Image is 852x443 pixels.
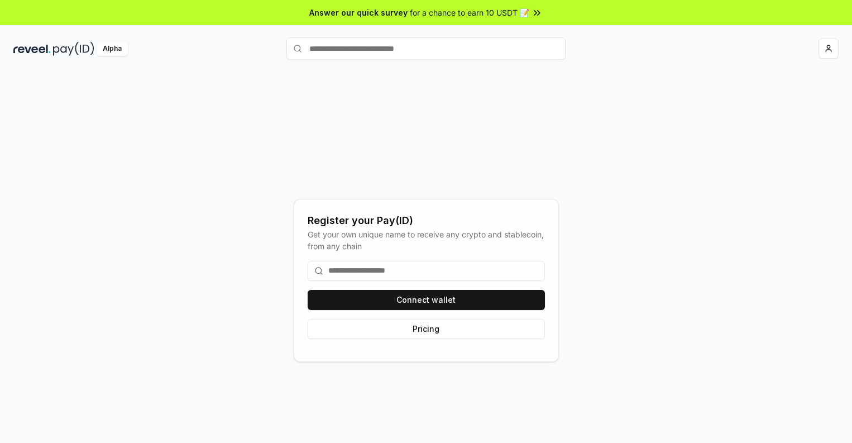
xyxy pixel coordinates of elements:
span: for a chance to earn 10 USDT 📝 [410,7,529,18]
img: pay_id [53,42,94,56]
button: Connect wallet [308,290,545,310]
div: Get your own unique name to receive any crypto and stablecoin, from any chain [308,228,545,252]
img: reveel_dark [13,42,51,56]
button: Pricing [308,319,545,339]
div: Register your Pay(ID) [308,213,545,228]
span: Answer our quick survey [309,7,408,18]
div: Alpha [97,42,128,56]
